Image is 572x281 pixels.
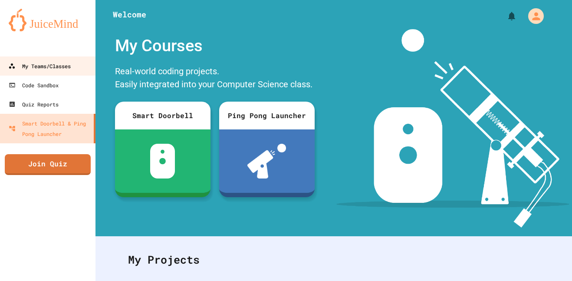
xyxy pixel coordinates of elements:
[9,80,59,90] div: Code Sandbox
[336,29,569,228] img: banner-image-my-projects.png
[247,144,286,179] img: ppl-with-ball.png
[119,243,548,277] div: My Projects
[150,144,175,179] img: sdb-white.svg
[9,99,59,109] div: Quiz Reports
[111,29,319,63] div: My Courses
[519,6,546,26] div: My Account
[219,102,315,129] div: Ping Pong Launcher
[8,61,71,71] div: My Teams/Classes
[490,9,519,23] div: My Notifications
[111,63,319,95] div: Real-world coding projects. Easily integrated into your Computer Science class.
[5,154,91,175] a: Join Quiz
[9,9,87,31] img: logo-orange.svg
[9,118,90,139] div: Smart Doorbell & Ping Pong Launcher
[115,102,210,129] div: Smart Doorbell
